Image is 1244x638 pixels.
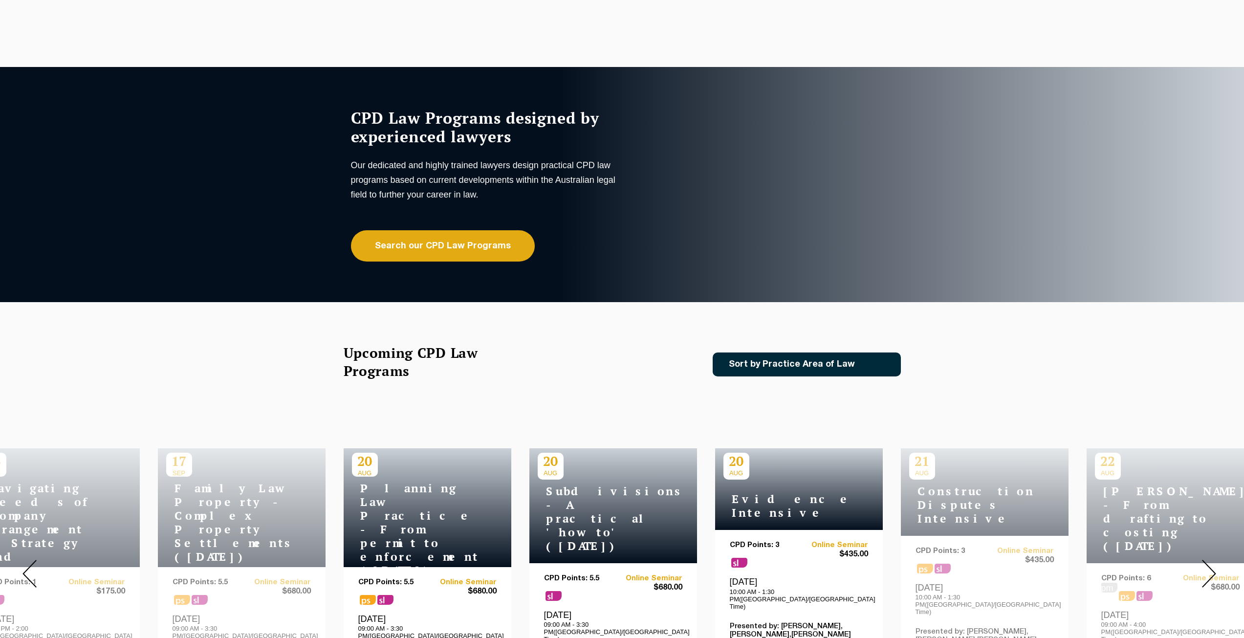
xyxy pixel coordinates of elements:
[352,453,378,469] p: 20
[1202,560,1216,588] img: Next
[358,578,428,587] p: CPD Points: 5.5
[538,484,660,553] h4: Subdivisions - A practical 'how to' ([DATE])
[352,482,474,577] h4: Planning Law Practice - From permit to enforcement ([DATE])
[538,453,564,469] p: 20
[351,109,620,146] h1: CPD Law Programs designed by experienced lawyers
[22,560,37,588] img: Prev
[351,158,620,202] p: Our dedicated and highly trained lawyers design practical CPD law programs based on current devel...
[723,453,749,469] p: 20
[799,550,868,560] span: $435.00
[730,541,799,550] p: CPD Points: 3
[538,469,564,477] span: AUG
[723,492,846,520] h4: Evidence Intensive
[799,541,868,550] a: Online Seminar
[871,360,882,369] img: Icon
[377,595,393,605] span: sl
[352,469,378,477] span: AUG
[427,587,497,597] span: $680.00
[613,574,682,583] a: Online Seminar
[360,595,376,605] span: ps
[546,591,562,601] span: sl
[730,588,868,610] p: 10:00 AM - 1:30 PM([GEOGRAPHIC_DATA]/[GEOGRAPHIC_DATA] Time)
[723,469,749,477] span: AUG
[427,578,497,587] a: Online Seminar
[731,558,747,568] span: sl
[730,576,868,610] div: [DATE]
[544,574,613,583] p: CPD Points: 5.5
[351,230,535,262] a: Search our CPD Law Programs
[344,344,502,380] h2: Upcoming CPD Law Programs
[613,583,682,593] span: $680.00
[713,352,901,376] a: Sort by Practice Area of Law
